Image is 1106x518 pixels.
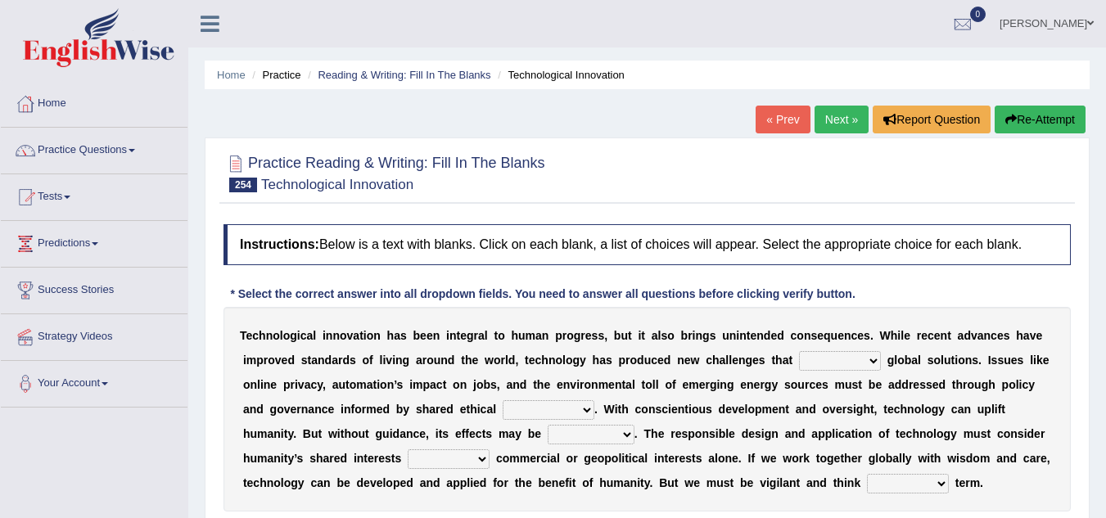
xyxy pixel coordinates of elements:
[947,329,951,342] b: t
[422,378,430,391] b: p
[443,378,447,391] b: t
[644,354,652,367] b: u
[1,174,187,215] a: Tests
[851,329,858,342] b: c
[490,378,497,391] b: s
[905,354,912,367] b: b
[422,354,427,367] b: r
[934,329,941,342] b: e
[563,378,571,391] b: n
[988,354,991,367] b: I
[537,378,544,391] b: h
[1033,354,1036,367] b: i
[658,329,661,342] b: l
[223,224,1071,265] h4: Below is a text with blanks. Click on each blank, a list of choices will appear. Select the appro...
[440,354,448,367] b: n
[904,329,910,342] b: e
[681,329,688,342] b: b
[308,354,312,367] b: t
[283,378,291,391] b: p
[282,354,288,367] b: e
[248,67,300,83] li: Practice
[944,354,951,367] b: u
[995,106,1086,133] button: Re-Attempt
[710,329,716,342] b: s
[621,378,625,391] b: t
[243,378,251,391] b: o
[738,354,746,367] b: n
[526,329,535,342] b: m
[356,378,366,391] b: m
[473,378,476,391] b: j
[637,354,644,367] b: d
[325,354,332,367] b: d
[544,378,550,391] b: e
[367,378,373,391] b: a
[791,329,797,342] b: c
[413,378,422,391] b: m
[427,329,433,342] b: e
[467,329,474,342] b: g
[380,378,387,391] b: o
[261,177,413,192] small: Technological Innovation
[520,378,527,391] b: d
[555,329,562,342] b: p
[592,329,598,342] b: s
[223,286,862,303] div: * Select the correct answer into all dropdown fields. You need to answer all questions before cli...
[729,329,737,342] b: n
[1011,354,1018,367] b: e
[1030,354,1033,367] b: l
[1004,354,1011,367] b: u
[350,354,356,367] b: s
[300,329,307,342] b: c
[533,378,537,391] b: t
[326,329,333,342] b: n
[1,268,187,309] a: Success Stories
[483,378,490,391] b: b
[977,329,984,342] b: a
[746,354,753,367] b: g
[1016,329,1023,342] b: h
[693,329,696,342] b: i
[844,329,851,342] b: n
[702,329,710,342] b: g
[566,354,573,367] b: o
[511,329,518,342] b: h
[434,354,441,367] b: u
[593,354,600,367] b: h
[359,329,363,342] b: t
[712,354,720,367] b: h
[485,329,488,342] b: l
[958,354,965,367] b: o
[555,354,562,367] b: o
[363,354,370,367] b: o
[1,314,187,355] a: Strategy Videos
[1,361,187,402] a: Your Account
[722,329,729,342] b: u
[657,354,664,367] b: e
[1036,354,1043,367] b: k
[395,354,403,367] b: n
[394,329,400,342] b: a
[494,329,498,342] b: t
[815,106,869,133] a: Next »
[548,354,556,367] b: n
[958,329,964,342] b: a
[394,378,396,391] b: ’
[350,378,357,391] b: o
[338,378,345,391] b: u
[691,354,700,367] b: w
[259,329,266,342] b: h
[1,81,187,122] a: Home
[572,354,580,367] b: g
[270,378,277,391] b: e
[367,329,374,342] b: o
[448,354,455,367] b: d
[460,378,467,391] b: n
[240,237,319,251] b: Instructions:
[290,329,297,342] b: g
[506,378,512,391] b: a
[684,354,691,367] b: e
[621,329,628,342] b: u
[591,378,598,391] b: n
